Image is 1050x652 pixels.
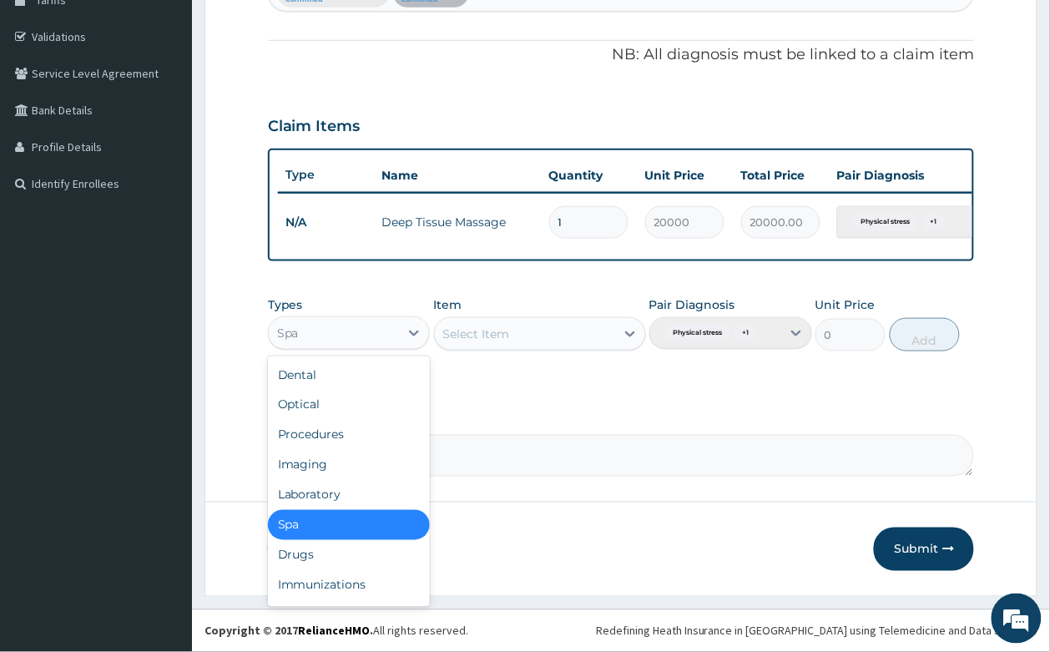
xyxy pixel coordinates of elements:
[829,159,1012,192] th: Pair Diagnosis
[268,450,431,480] div: Imaging
[268,570,431,600] div: Immunizations
[596,623,1037,639] div: Redefining Heath Insurance in [GEOGRAPHIC_DATA] using Telemedicine and Data Science!
[268,420,431,450] div: Procedures
[268,540,431,570] div: Drugs
[278,159,374,190] th: Type
[87,94,280,115] div: Chat with us now
[268,390,431,420] div: Optical
[277,325,299,341] div: Spa
[374,205,541,239] td: Deep Tissue Massage
[268,412,975,426] label: Comment
[192,609,1050,652] footer: All rights reserved.
[890,318,961,351] button: Add
[637,159,733,192] th: Unit Price
[268,600,431,630] div: Others
[443,326,510,342] div: Select Item
[298,624,370,639] a: RelianceHMO
[374,159,541,192] th: Name
[434,296,462,313] label: Item
[874,528,974,571] button: Submit
[649,296,735,313] label: Pair Diagnosis
[274,8,314,48] div: Minimize live chat window
[204,624,373,639] strong: Copyright © 2017 .
[268,480,431,510] div: Laboratory
[268,360,431,390] div: Dental
[268,298,303,312] label: Types
[268,44,975,66] p: NB: All diagnosis must be linked to a claim item
[8,456,318,514] textarea: Type your message and hit 'Enter'
[31,83,68,125] img: d_794563401_company_1708531726252_794563401
[268,118,361,136] h3: Claim Items
[268,510,431,540] div: Spa
[733,159,829,192] th: Total Price
[541,159,637,192] th: Quantity
[278,207,374,238] td: N/A
[815,296,876,313] label: Unit Price
[97,210,230,379] span: We're online!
